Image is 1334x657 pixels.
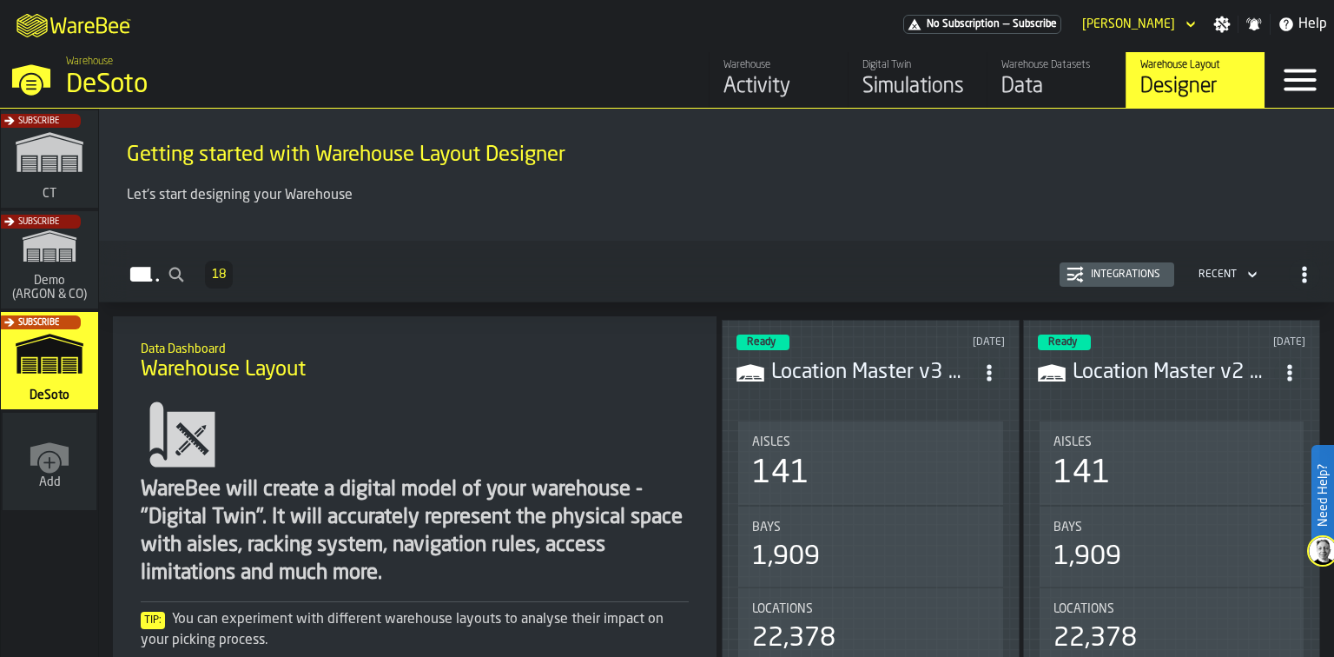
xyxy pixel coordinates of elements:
h3: Location Master v3 100625.csv [771,359,974,387]
div: 22,378 [752,623,835,654]
div: DropdownMenuValue-Shalini Coutinho [1075,14,1199,35]
div: Warehouse [723,59,834,71]
span: 18 [212,269,226,281]
span: Tip: [141,612,165,629]
label: button-toggle-Menu [1265,52,1334,108]
div: Data [1001,73,1112,101]
div: Digital Twin [862,59,973,71]
div: Title [1053,602,1291,616]
h3: Location Master v2 081825.csv [1073,359,1275,387]
div: title-Getting started with Warehouse Layout Designer [113,123,1320,185]
div: Title [752,435,989,449]
span: Subscribe [18,318,59,328]
div: Integrations [1084,269,1167,281]
a: link-to-/wh/i/53489ce4-9a4e-4130-9411-87a947849922/data [987,52,1126,108]
div: Title [1053,435,1291,449]
a: link-to-/wh/new [3,413,96,514]
span: Locations [1053,602,1114,616]
span: Bays [752,521,781,534]
span: — [1003,18,1009,30]
div: 1,909 [752,541,820,573]
span: Warehouse Layout [141,356,306,384]
span: No Subscription [927,18,1000,30]
a: link-to-/wh/i/53489ce4-9a4e-4130-9411-87a947849922/simulations [1,312,98,413]
a: link-to-/wh/i/311453a2-eade-4fd3-b522-1ff6a7eba4ba/simulations [1,110,98,211]
div: Menu Subscription [903,15,1061,34]
div: DropdownMenuValue-4 [1192,264,1261,285]
span: Subscribe [18,116,59,126]
div: ButtonLoadMore-Load More-Prev-First-Last [198,261,240,289]
div: Title [752,521,989,534]
div: DeSoto [66,70,535,101]
div: Designer [1140,73,1251,101]
div: 22,378 [1053,623,1137,654]
div: Title [1053,521,1291,534]
div: Updated: 10/6/2025, 4:26:41 PM Created: 10/6/2025, 4:24:48 PM [899,336,1005,348]
span: Ready [1048,337,1077,348]
div: title-Warehouse Layout [127,330,703,393]
p: Let's start designing your Warehouse [127,185,1306,206]
a: link-to-/wh/i/53489ce4-9a4e-4130-9411-87a947849922/feed/ [709,52,848,108]
div: DropdownMenuValue-Shalini Coutinho [1082,17,1175,31]
div: Title [752,602,989,616]
div: DropdownMenuValue-4 [1199,269,1237,281]
span: Subscribe [18,217,59,227]
a: link-to-/wh/i/53489ce4-9a4e-4130-9411-87a947849922/designer [1126,52,1265,108]
div: stat-Bays [1040,507,1304,587]
span: Bays [1053,521,1082,534]
div: You can experiment with different warehouse layouts to analyse their impact on your picking process. [141,609,689,651]
div: ItemListCard- [99,109,1334,241]
div: Warehouse Layout [1140,59,1251,71]
div: Updated: 10/1/2025, 10:22:26 AM Created: 10/1/2025, 10:20:12 AM [1199,336,1305,348]
div: WareBee will create a digital model of your warehouse - "Digital Twin". It will accurately repres... [141,476,689,587]
div: stat-Aisles [738,421,1003,505]
div: 141 [1053,456,1111,491]
div: status-3 2 [1038,335,1091,350]
button: button-Integrations [1060,262,1174,287]
span: Add [39,475,61,489]
div: stat-Bays [738,507,1003,587]
h2: Sub Title [127,138,1306,142]
span: Subscribe [1013,18,1057,30]
span: Ready [747,337,776,348]
div: Activity [723,73,834,101]
h2: button-Layouts [99,241,1334,302]
a: link-to-/wh/i/f4b48827-899b-4d27-9478-094b6b2bfdee/simulations [1,211,98,312]
a: link-to-/wh/i/53489ce4-9a4e-4130-9411-87a947849922/pricing/ [903,15,1061,34]
a: link-to-/wh/i/53489ce4-9a4e-4130-9411-87a947849922/simulations [848,52,987,108]
span: Help [1298,14,1327,35]
div: status-3 2 [736,335,789,350]
div: stat-Aisles [1040,421,1304,505]
label: button-toggle-Help [1271,14,1334,35]
label: button-toggle-Settings [1206,16,1238,33]
div: Simulations [862,73,973,101]
div: 141 [752,456,809,491]
h2: Sub Title [141,339,689,356]
span: Warehouse [66,56,113,68]
span: Getting started with Warehouse Layout Designer [127,142,565,169]
span: Aisles [752,435,790,449]
label: button-toggle-Notifications [1238,16,1270,33]
label: Need Help? [1313,447,1332,544]
div: 1,909 [1053,541,1121,573]
span: Locations [752,602,813,616]
span: Aisles [1053,435,1092,449]
div: Warehouse Datasets [1001,59,1112,71]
